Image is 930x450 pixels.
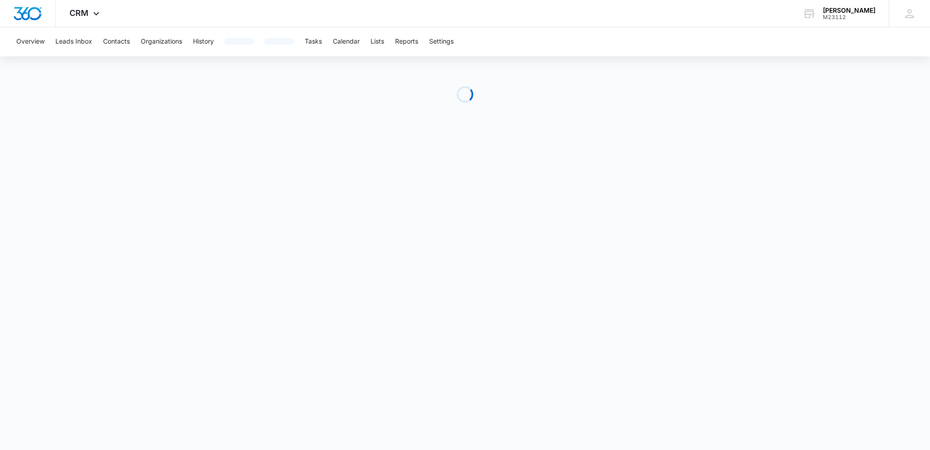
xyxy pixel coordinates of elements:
button: Leads Inbox [55,27,92,56]
button: Lists [371,27,384,56]
div: account name [823,7,876,14]
button: Tasks [305,27,322,56]
button: History [193,27,214,56]
button: Organizations [141,27,182,56]
button: Contacts [103,27,130,56]
button: Overview [16,27,45,56]
span: CRM [69,8,89,18]
button: Calendar [333,27,360,56]
button: Settings [429,27,454,56]
button: Reports [395,27,418,56]
div: account id [823,14,876,20]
